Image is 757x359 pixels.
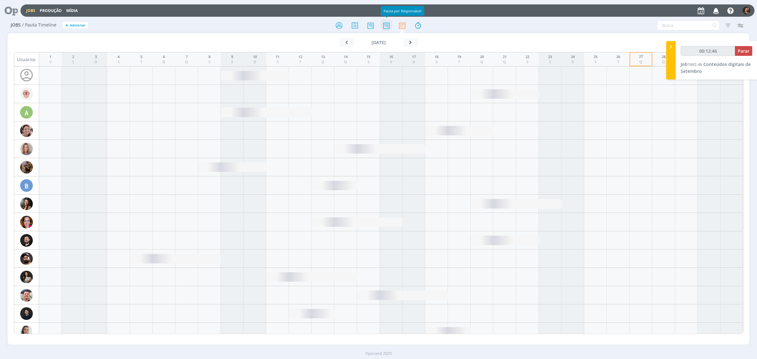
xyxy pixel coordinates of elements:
[20,234,33,247] img: B
[571,54,575,60] div: 24
[639,54,643,59] div: 27
[208,54,210,60] div: 8
[298,59,302,65] div: T
[412,59,416,65] div: D
[688,62,702,67] span: 1692.46
[118,54,120,60] div: 4
[185,54,188,60] div: 7
[208,59,210,65] div: S
[735,46,752,56] button: Parar
[298,54,302,60] div: 12
[11,22,21,28] span: Jobs
[40,8,62,13] a: Produção
[480,59,484,65] div: Q
[20,161,33,174] img: A
[321,54,325,60] div: 13
[20,197,33,210] img: B
[594,59,597,65] div: S
[344,59,348,65] div: Q
[657,20,720,30] input: Busca
[14,52,39,67] div: Usuários
[70,23,85,27] span: Adicionar
[95,54,97,60] div: 3
[26,8,35,13] a: Jobs
[118,59,120,65] div: S
[20,216,33,228] img: B
[480,54,484,60] div: 20
[162,54,165,60] div: 6
[412,54,416,60] div: 17
[65,22,68,29] span: +
[20,88,33,100] img: A
[381,6,424,16] div: Pauta por Responsável
[50,59,51,65] div: S
[681,61,751,74] a: Job1692.46Conteúdos digitais de Setembro
[162,59,165,65] div: Q
[525,54,529,60] div: 22
[231,59,233,65] div: S
[72,59,74,65] div: S
[594,54,597,60] div: 25
[435,54,438,60] div: 18
[231,54,233,60] div: 9
[140,54,142,60] div: 5
[20,252,33,265] img: B
[321,59,325,65] div: Q
[616,59,620,65] div: T
[50,54,51,60] div: 1
[20,271,33,283] img: C
[389,59,393,65] div: S
[24,8,37,13] button: Jobs
[435,59,438,65] div: S
[548,59,552,65] div: S
[140,59,142,65] div: T
[20,179,33,192] div: B
[389,54,393,60] div: 16
[457,59,461,65] div: T
[344,54,348,60] div: 14
[20,106,33,119] div: A
[20,289,33,302] img: C
[738,48,749,54] span: Parar
[66,8,78,13] a: Mídia
[276,54,279,60] div: 11
[616,54,620,60] div: 26
[253,54,257,60] div: 10
[742,7,750,15] img: L
[525,59,529,65] div: S
[742,5,751,16] button: L
[95,59,97,65] div: D
[20,124,33,137] img: A
[662,59,666,65] div: Q
[681,61,751,74] span: Conteúdos digitais de Setembro
[64,8,79,13] button: Mídia
[367,54,370,60] div: 15
[354,38,403,47] button: [DATE]
[38,8,64,13] button: Produção
[372,39,386,45] span: [DATE]
[639,59,643,65] div: Q
[457,54,461,60] div: 19
[253,59,257,65] div: D
[185,59,188,65] div: Q
[571,59,575,65] div: D
[22,22,56,28] span: / Pauta Timeline
[276,59,279,65] div: S
[503,54,507,60] div: 21
[72,54,74,60] div: 2
[63,22,88,29] button: +Adicionar
[503,59,507,65] div: Q
[367,59,370,65] div: S
[20,326,33,338] img: C
[662,54,666,60] div: 28
[20,307,33,320] img: C
[548,54,552,60] div: 23
[20,143,33,155] img: A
